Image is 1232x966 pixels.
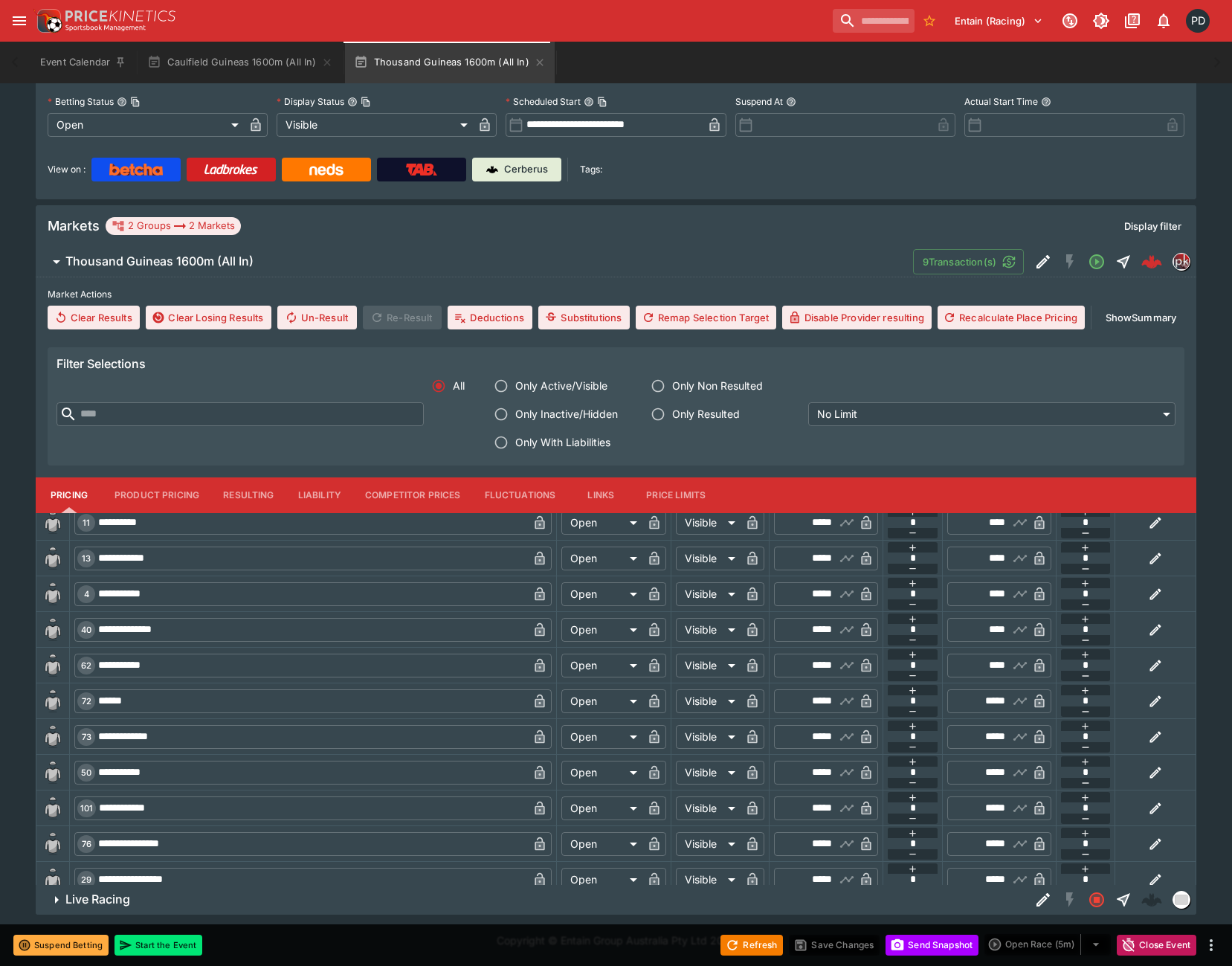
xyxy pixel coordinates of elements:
img: PriceKinetics Logo [33,6,62,36]
div: Visible [676,617,741,641]
button: Caulfield Guineas 1600m (All In) [138,42,341,83]
img: Sportsbook Management [65,25,146,31]
span: 76 [79,838,94,849]
button: Edit Detail [1030,886,1057,913]
input: search [833,9,915,33]
div: Open [561,510,642,534]
img: blank-silk.png [41,582,65,605]
div: Open [561,867,642,891]
div: Visible [676,546,741,570]
button: Refresh [720,935,783,956]
div: Visible [676,760,741,784]
img: blank-silk.png [41,724,65,748]
img: blank-silk.png [41,510,65,534]
span: All [453,378,465,393]
span: 73 [79,731,94,741]
div: Open [561,796,642,820]
button: Copy To Clipboard [597,97,607,107]
h6: Thousand Guineas 1600m (All In) [65,254,254,269]
img: Betcha [109,164,163,176]
button: Actual Start Time [1041,97,1051,107]
button: Open [1083,248,1110,275]
div: Open [561,724,642,748]
button: Start the Event [115,935,202,956]
button: Thousand Guineas 1600m (All In) [36,247,913,277]
span: Un-Result [277,306,357,329]
span: 13 [79,553,94,563]
span: Only Inactive/Hidden [515,406,618,422]
span: 4 [81,588,92,599]
div: Open [561,546,642,570]
button: Edit Detail [1030,248,1057,275]
a: Cerberus [472,158,561,181]
button: Product Pricing [103,477,211,513]
button: Event Calendar [31,42,135,83]
button: SGM Disabled [1057,248,1083,275]
button: Notifications [1150,7,1177,34]
button: Links [567,477,634,513]
button: Paul Dicioccio [1181,4,1214,37]
h6: Filter Selections [57,356,1175,372]
button: Deductions [448,306,532,329]
button: Straight [1110,248,1137,275]
p: Cerberus [504,162,548,177]
img: Ladbrokes [204,164,258,176]
p: Actual Start Time [964,95,1038,108]
button: Liability [286,477,353,513]
button: Resulting [211,477,286,513]
span: Re-Result [363,306,441,329]
button: No Bookmarks [917,9,941,33]
div: Open [561,617,642,641]
div: Open [561,831,642,855]
span: Only Active/Visible [515,378,607,393]
span: Only Resulted [672,406,740,422]
label: View on : [48,158,86,181]
span: 29 [78,874,94,884]
a: 7f461165-2bb7-4f97-a8a0-e8a7e345f6f2 [1137,247,1167,277]
img: logo-cerberus--red.svg [1141,251,1162,272]
div: pricekinetics [1173,253,1190,271]
img: blank-silk.png [41,653,65,677]
div: Paul Dicioccio [1186,9,1210,33]
p: Scheduled Start [506,95,581,108]
button: more [1202,936,1220,954]
button: Pricing [36,477,103,513]
button: Substitutions [538,306,630,329]
img: blank-silk.png [41,546,65,570]
p: Suspend At [735,95,783,108]
div: Visible [676,724,741,748]
button: Suspend Betting [13,935,109,956]
button: Display StatusCopy To Clipboard [347,97,358,107]
div: 2 Groups 2 Markets [112,217,235,235]
button: Straight [1110,886,1137,913]
button: Copy To Clipboard [130,97,141,107]
button: open drawer [6,7,33,34]
div: Visible [676,653,741,677]
svg: Closed [1088,891,1106,909]
label: Market Actions [48,283,1184,306]
div: Open [561,689,642,712]
div: Visible [676,831,741,855]
div: Visible [676,867,741,891]
div: Visible [676,510,741,534]
button: Documentation [1119,7,1146,34]
div: Visible [676,796,741,820]
svg: Open [1088,253,1106,271]
div: Visible [676,582,741,605]
img: blank-silk.png [41,617,65,641]
button: Live Racing [36,885,1030,915]
span: 62 [78,660,94,670]
img: Neds [309,164,343,176]
span: Only Non Resulted [672,378,763,393]
button: Send Snapshot [886,935,978,956]
button: Scheduled StartCopy To Clipboard [584,97,594,107]
button: Price Limits [634,477,717,513]
div: Open [561,760,642,784]
button: Recalculate Place Pricing [938,306,1085,329]
span: 72 [79,695,94,706]
div: Open [48,113,244,137]
button: Display filter [1115,214,1190,238]
button: Competitor Prices [353,477,473,513]
button: Clear Results [48,306,140,329]
p: Betting Status [48,95,114,108]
